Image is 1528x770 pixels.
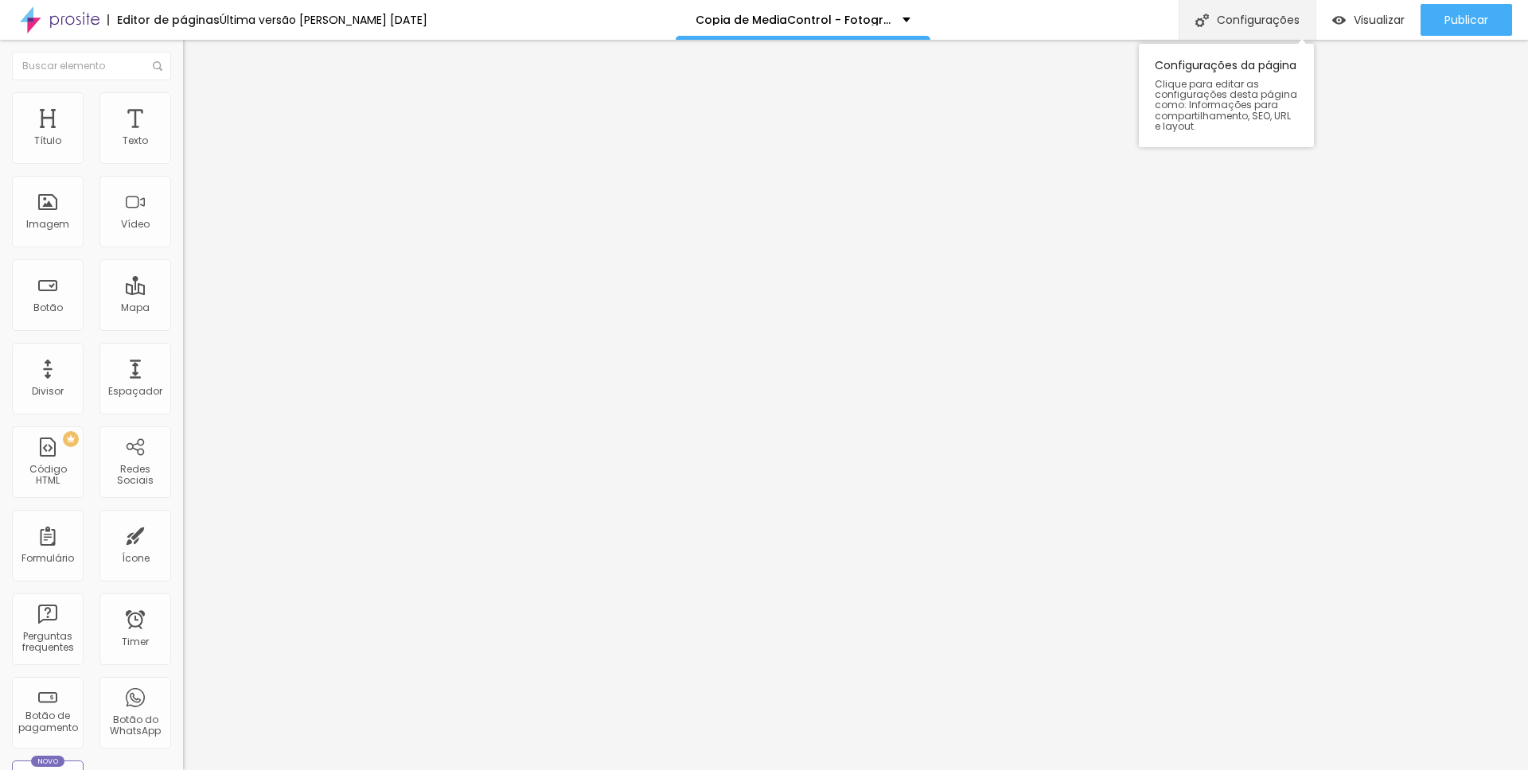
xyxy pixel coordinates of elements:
[107,14,220,25] div: Editor de páginas
[183,40,1528,770] iframe: Editor
[16,631,79,654] div: Perguntas frequentes
[121,302,150,313] div: Mapa
[1332,14,1346,27] img: view-1.svg
[1354,14,1405,26] span: Visualizar
[16,464,79,487] div: Código HTML
[1316,4,1421,36] button: Visualizar
[108,386,162,397] div: Espaçador
[103,464,166,487] div: Redes Sociais
[1139,44,1314,147] div: Configurações da página
[122,636,149,647] div: Timer
[122,553,150,564] div: Ícone
[1195,14,1209,27] img: Icone
[21,553,74,564] div: Formulário
[103,714,166,737] div: Botão do WhatsApp
[32,386,64,397] div: Divisor
[12,52,171,80] input: Buscar elemento
[1155,79,1298,131] span: Clique para editar as configurações desta página como: Informações para compartilhamento, SEO, UR...
[1421,4,1512,36] button: Publicar
[123,135,148,146] div: Texto
[153,61,162,71] img: Icone
[33,302,63,313] div: Botão
[16,710,79,733] div: Botão de pagamento
[26,219,69,230] div: Imagem
[34,135,61,146] div: Título
[121,219,150,230] div: Vídeo
[696,14,891,25] p: Copia de MediaControl - Fotografia
[1444,14,1488,26] span: Publicar
[31,756,65,767] div: Novo
[220,14,427,25] div: Última versão [PERSON_NAME] [DATE]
